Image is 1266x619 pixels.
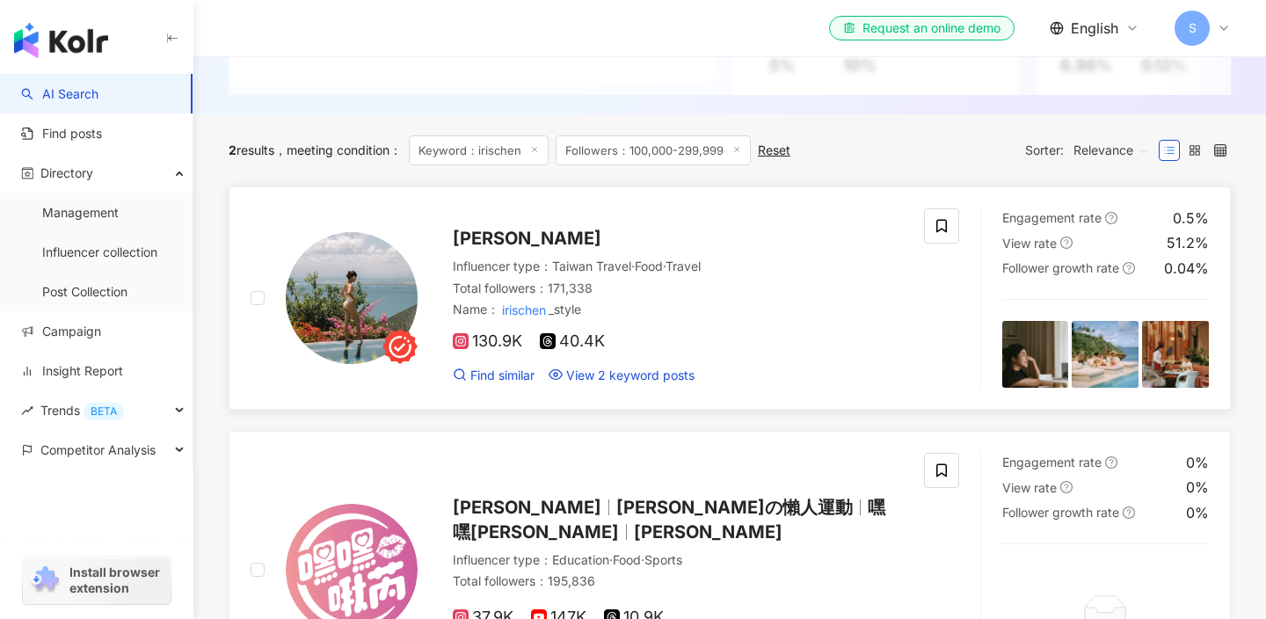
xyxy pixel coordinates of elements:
[40,390,124,430] span: Trends
[1123,262,1135,274] span: question-circle
[21,323,101,340] a: Campaign
[1186,503,1209,522] div: 0%
[1173,208,1209,228] div: 0.5%
[635,259,663,273] span: Food
[1002,236,1057,251] span: View rate
[829,16,1015,40] a: Request an online demo
[1167,233,1209,252] div: 51.2%
[1189,18,1197,38] span: S
[613,552,641,567] span: Food
[644,552,682,567] span: Sports
[540,332,605,351] span: 40.4K
[69,564,165,596] span: Install browser extension
[641,552,644,567] span: ·
[229,142,236,157] span: 2
[1186,453,1209,472] div: 0%
[552,552,609,567] span: Education
[1105,212,1117,224] span: question-circle
[84,403,124,420] div: BETA
[1060,237,1073,249] span: question-circle
[42,204,119,222] a: Management
[1002,260,1119,275] span: Follower growth rate
[1002,321,1069,388] img: post-image
[609,552,613,567] span: ·
[1002,505,1119,520] span: Follower growth rate
[21,404,33,417] span: rise
[1123,506,1135,519] span: question-circle
[21,125,102,142] a: Find posts
[556,135,751,165] span: Followers：100,000-299,999
[1073,136,1149,164] span: Relevance
[229,186,1231,410] a: KOL Avatar[PERSON_NAME]Influencer type：Taiwan Travel·Food·TravelTotal followers：171,338Name：irisc...
[453,551,903,569] div: Influencer type ：
[21,85,98,103] a: searchAI Search
[1142,321,1209,388] img: post-image
[566,367,695,384] span: View 2 keyword posts
[843,19,1000,37] div: Request an online demo
[40,153,93,193] span: Directory
[453,228,601,249] span: [PERSON_NAME]
[453,367,535,384] a: Find similar
[1071,18,1118,38] span: English
[409,135,549,165] span: Keyword：irischen
[21,362,123,380] a: Insight Report
[453,300,581,320] span: Name ：
[616,497,853,518] span: [PERSON_NAME]の懶人運動
[453,258,903,275] div: Influencer type ：
[634,521,782,543] span: [PERSON_NAME]
[42,283,127,301] a: Post Collection
[1025,136,1159,164] div: Sorter:
[14,23,108,58] img: logo
[1002,210,1102,225] span: Engagement rate
[274,142,402,157] span: meeting condition ：
[23,557,171,604] a: chrome extensionInstall browser extension
[453,572,903,590] div: Total followers ： 195,836
[470,367,535,384] span: Find similar
[1105,456,1117,469] span: question-circle
[1186,477,1209,497] div: 0%
[549,367,695,384] a: View 2 keyword posts
[552,259,631,273] span: Taiwan Travel
[1164,259,1209,278] div: 0.04%
[663,259,666,273] span: ·
[286,232,418,364] img: KOL Avatar
[666,259,701,273] span: Travel
[758,143,790,157] div: Reset
[1002,480,1057,495] span: View rate
[631,259,635,273] span: ·
[453,497,601,518] span: [PERSON_NAME]
[549,302,581,317] span: _style
[40,430,156,470] span: Competitor Analysis
[499,300,549,320] mark: irischen
[453,497,885,543] span: 嘿嘿[PERSON_NAME]
[1002,455,1102,470] span: Engagement rate
[1060,481,1073,493] span: question-circle
[42,244,157,261] a: Influencer collection
[1072,321,1139,388] img: post-image
[453,332,522,351] span: 130.9K
[229,143,274,157] div: results
[453,280,903,297] div: Total followers ： 171,338
[28,566,62,594] img: chrome extension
